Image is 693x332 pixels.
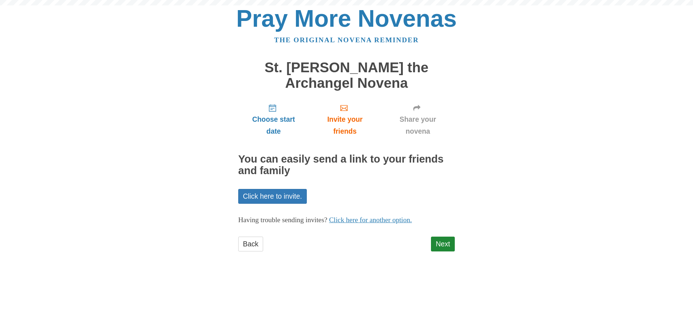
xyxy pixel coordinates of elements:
span: Share your novena [388,113,448,137]
a: Choose start date [238,98,309,141]
h1: St. [PERSON_NAME] the Archangel Novena [238,60,455,91]
span: Invite your friends [316,113,374,137]
h2: You can easily send a link to your friends and family [238,154,455,177]
a: Invite your friends [309,98,381,141]
a: Back [238,237,263,251]
span: Choose start date [245,113,302,137]
a: Pray More Novenas [236,5,457,32]
a: Share your novena [381,98,455,141]
a: Click here to invite. [238,189,307,204]
span: Having trouble sending invites? [238,216,327,224]
a: The original novena reminder [274,36,419,44]
a: Click here for another option. [329,216,412,224]
a: Next [431,237,455,251]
